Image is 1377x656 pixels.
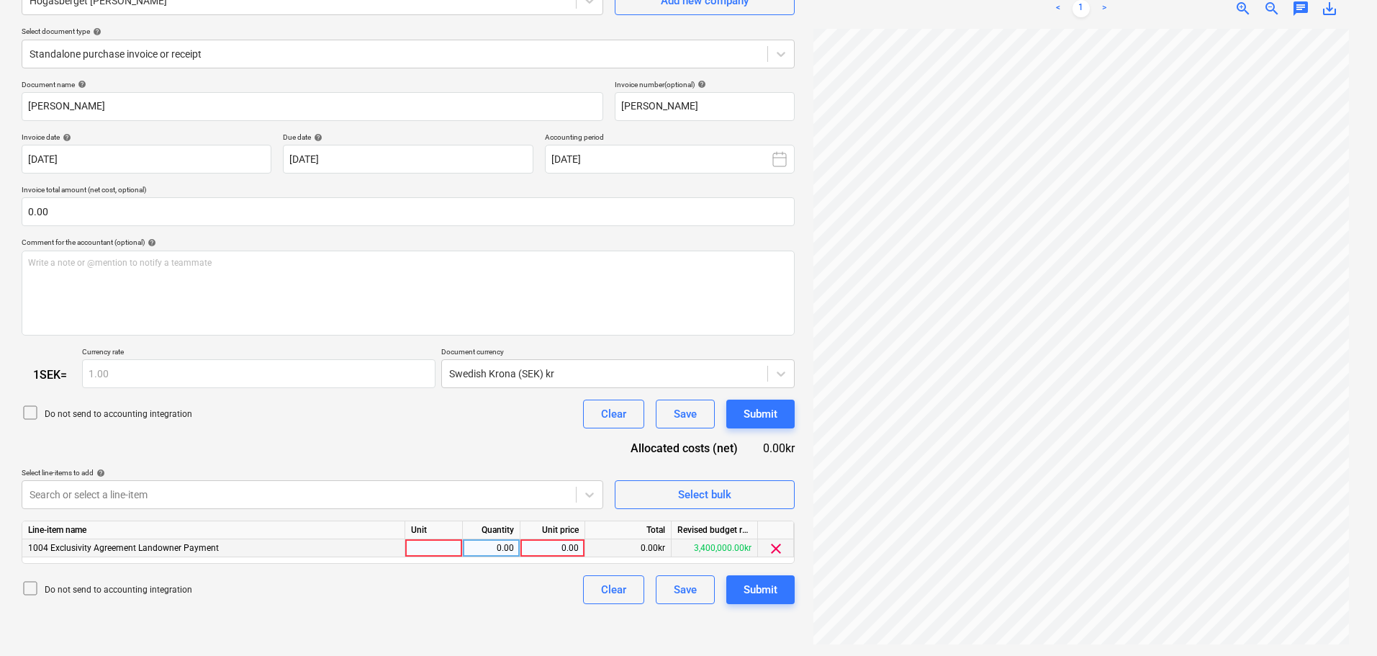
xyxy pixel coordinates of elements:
[678,485,731,504] div: Select bulk
[94,469,105,477] span: help
[463,521,520,539] div: Quantity
[45,408,192,421] p: Do not send to accounting integration
[672,521,758,539] div: Revised budget remaining
[726,400,795,428] button: Submit
[761,440,795,457] div: 0.00kr
[283,132,533,142] div: Due date
[145,238,156,247] span: help
[75,80,86,89] span: help
[283,145,533,174] input: Due date not specified
[22,521,405,539] div: Line-item name
[545,132,795,145] p: Accounting period
[545,145,795,174] button: [DATE]
[583,575,644,604] button: Clear
[22,197,795,226] input: Invoice total amount (net cost, optional)
[744,405,777,423] div: Submit
[22,132,271,142] div: Invoice date
[672,539,758,557] div: 3,400,000.00kr
[22,238,795,247] div: Comment for the accountant (optional)
[615,80,795,89] div: Invoice number (optional)
[311,133,322,142] span: help
[90,27,101,36] span: help
[726,575,795,604] button: Submit
[22,92,603,121] input: Document name
[656,400,715,428] button: Save
[526,539,579,557] div: 0.00
[601,405,626,423] div: Clear
[615,92,795,121] input: Invoice number
[22,368,82,382] div: 1 SEK =
[601,580,626,599] div: Clear
[767,540,785,557] span: clear
[22,80,603,89] div: Document name
[45,584,192,596] p: Do not send to accounting integration
[441,347,795,359] p: Document currency
[22,27,795,36] div: Select document type
[674,580,697,599] div: Save
[695,80,706,89] span: help
[615,480,795,509] button: Select bulk
[656,575,715,604] button: Save
[585,539,672,557] div: 0.00kr
[60,133,71,142] span: help
[674,405,697,423] div: Save
[520,521,585,539] div: Unit price
[405,521,463,539] div: Unit
[744,580,777,599] div: Submit
[585,521,672,539] div: Total
[82,347,435,359] p: Currency rate
[583,400,644,428] button: Clear
[22,468,603,477] div: Select line-items to add
[22,145,271,174] input: Invoice date not specified
[28,543,219,553] span: 1004 Exclusivity Agreement Landowner Payment
[22,185,795,197] p: Invoice total amount (net cost, optional)
[469,539,514,557] div: 0.00
[1305,587,1377,656] iframe: Chat Widget
[608,440,761,457] div: Allocated costs (net)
